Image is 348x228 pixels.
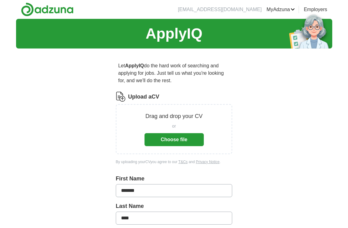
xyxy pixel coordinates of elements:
[125,63,144,68] strong: ApplyIQ
[116,60,233,87] p: Let do the hard work of searching and applying for jobs. Just tell us what you're looking for, an...
[145,133,204,146] button: Choose file
[21,2,73,16] img: Adzuna logo
[178,160,188,164] a: T&Cs
[116,159,233,165] div: By uploading your CV you agree to our and .
[266,6,295,13] a: MyAdzuna
[116,202,233,210] label: Last Name
[116,175,233,183] label: First Name
[172,123,176,129] span: or
[178,6,262,13] li: [EMAIL_ADDRESS][DOMAIN_NAME]
[145,23,202,45] h1: ApplyIQ
[145,112,203,120] p: Drag and drop your CV
[116,92,126,102] img: CV Icon
[304,6,327,13] a: Employers
[196,160,220,164] a: Privacy Notice
[128,93,159,101] label: Upload a CV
